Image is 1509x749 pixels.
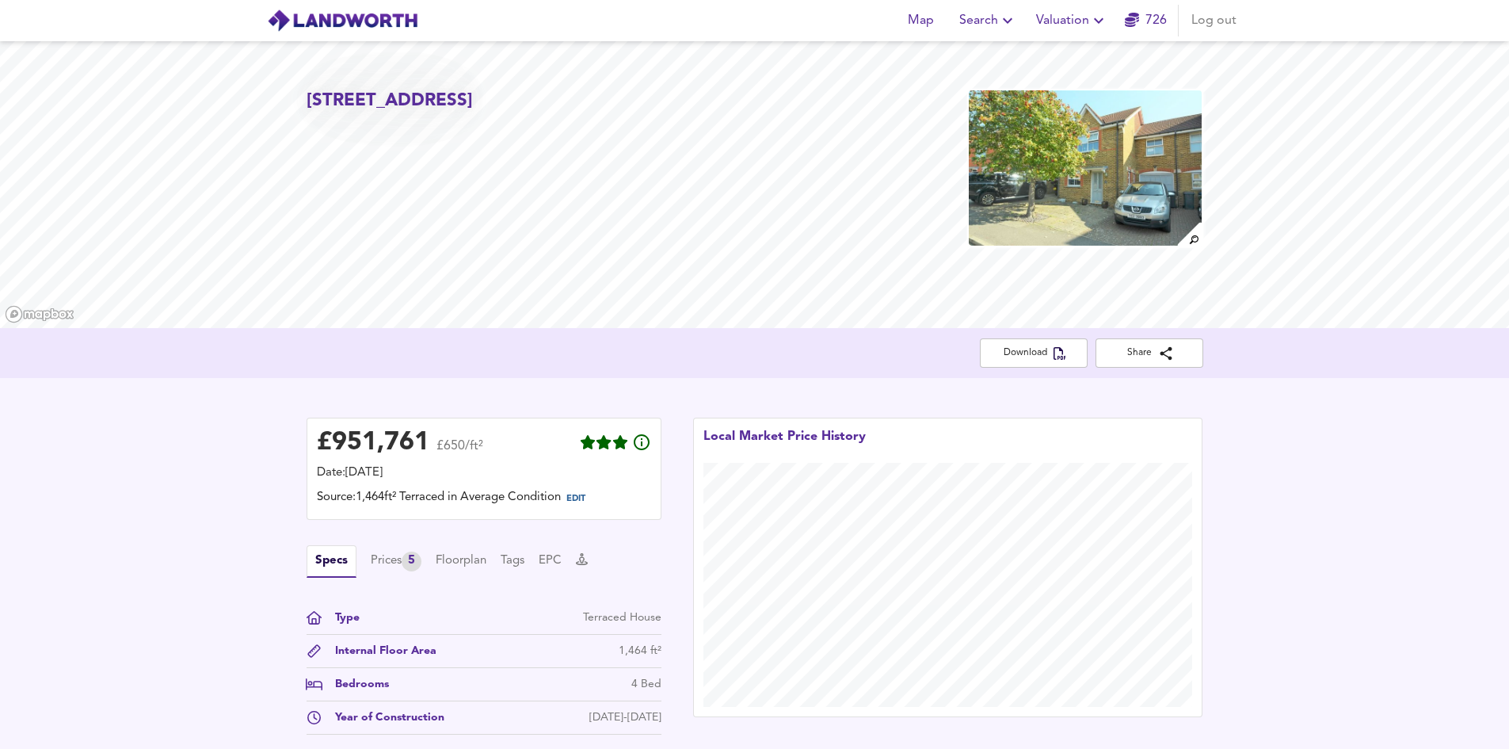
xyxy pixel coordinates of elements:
div: Bedrooms [322,676,389,693]
div: £ 951,761 [317,431,429,455]
button: Floorplan [436,552,486,570]
span: Share [1108,345,1191,361]
div: Date: [DATE] [317,464,651,482]
button: Tags [501,552,524,570]
div: Prices [371,552,421,571]
div: Year of Construction [322,709,444,726]
button: Download [980,338,1088,368]
img: search [1176,220,1203,248]
span: Download [993,345,1075,361]
button: Valuation [1030,5,1115,36]
span: £650/ft² [436,440,483,463]
button: 726 [1121,5,1172,36]
div: Local Market Price History [703,428,866,463]
button: Search [953,5,1023,36]
span: Search [959,10,1017,32]
div: Terraced House [583,610,661,626]
div: 5 [402,552,421,571]
a: 726 [1125,10,1167,32]
div: 1,464 ft² [619,643,661,659]
span: Valuation [1036,10,1108,32]
img: logo [267,9,418,32]
button: Specs [307,545,356,578]
a: Mapbox homepage [5,305,74,323]
div: 4 Bed [631,676,661,693]
span: Map [902,10,940,32]
div: Internal Floor Area [322,643,436,659]
button: Share [1096,338,1203,368]
div: [DATE]-[DATE] [589,709,661,726]
span: EDIT [566,495,585,503]
button: Log out [1185,5,1243,36]
button: Map [896,5,947,36]
button: Prices5 [371,552,421,571]
span: Log out [1191,10,1237,32]
button: EPC [539,552,562,570]
h2: [STREET_ADDRESS] [307,89,473,113]
img: property [967,89,1203,247]
div: Type [322,610,360,626]
div: Source: 1,464ft² Terraced in Average Condition [317,489,651,510]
